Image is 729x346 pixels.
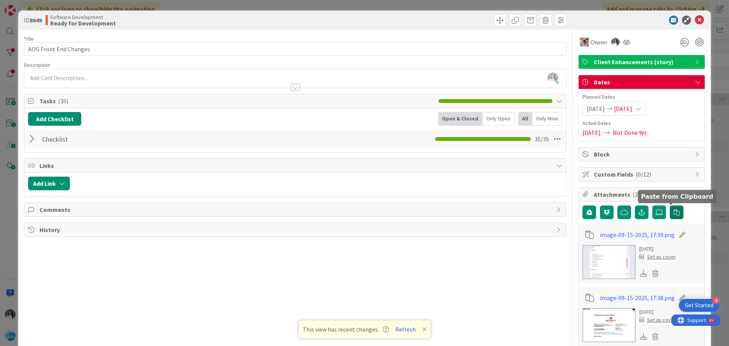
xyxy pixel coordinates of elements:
button: Add Checklist [28,112,81,126]
span: Owner [590,38,607,47]
span: Custom Fields [594,170,691,179]
div: All [518,112,532,126]
img: JK [580,38,589,47]
button: Add Link [28,177,70,190]
div: Download [639,269,648,278]
a: image-09-15-2025, 17:38.png [600,293,675,302]
span: Not Done Yet [613,128,647,137]
div: [DATE] [639,308,676,316]
span: Support [16,1,35,10]
span: 35 / 35 [535,134,549,144]
span: ID [24,16,42,25]
div: Set as cover [639,316,676,324]
img: JbJjnA6jwQjbMO45oKCiXYnue5pltFIo.png [548,73,558,83]
div: Download [639,332,648,341]
b: 8649 [30,16,42,24]
div: Set as cover [639,253,676,261]
span: Attachments [594,190,691,199]
span: Links [39,161,552,170]
span: Actual Dates [582,119,701,127]
span: ( 0/12 ) [636,171,651,178]
span: Comments [39,205,552,214]
a: image-09-15-2025, 17:39.png [600,230,675,239]
label: Title [24,35,34,42]
div: [DATE] [639,245,676,253]
span: History [39,225,552,234]
div: Get Started [685,302,713,309]
span: Description [24,62,50,68]
span: Dates [594,77,691,87]
button: Refresh [393,324,418,334]
span: This view has recent changes. [303,325,389,334]
span: Software Development [50,14,116,20]
h5: Paste from Clipboard [641,193,713,200]
div: Open & Closed [438,112,483,126]
span: ( 35 ) [58,97,68,105]
input: type card name here... [24,42,566,56]
span: [DATE] [587,104,605,113]
input: Add Checklist... [39,132,210,146]
span: Block [594,150,691,159]
span: [DATE] [582,128,601,137]
b: Ready for Development [50,20,116,26]
div: Open Get Started checklist, remaining modules: 4 [679,299,720,312]
span: ( 29 ) [633,191,643,198]
div: 4 [713,297,720,304]
div: Only Mine [532,112,562,126]
span: Client Enhancements (story) [594,57,691,66]
span: Planned Dates [582,93,701,101]
span: Tasks [39,96,435,106]
div: 9+ [38,3,42,9]
img: bs [611,38,620,46]
span: [DATE] [614,104,632,113]
div: Only Open [483,112,514,126]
